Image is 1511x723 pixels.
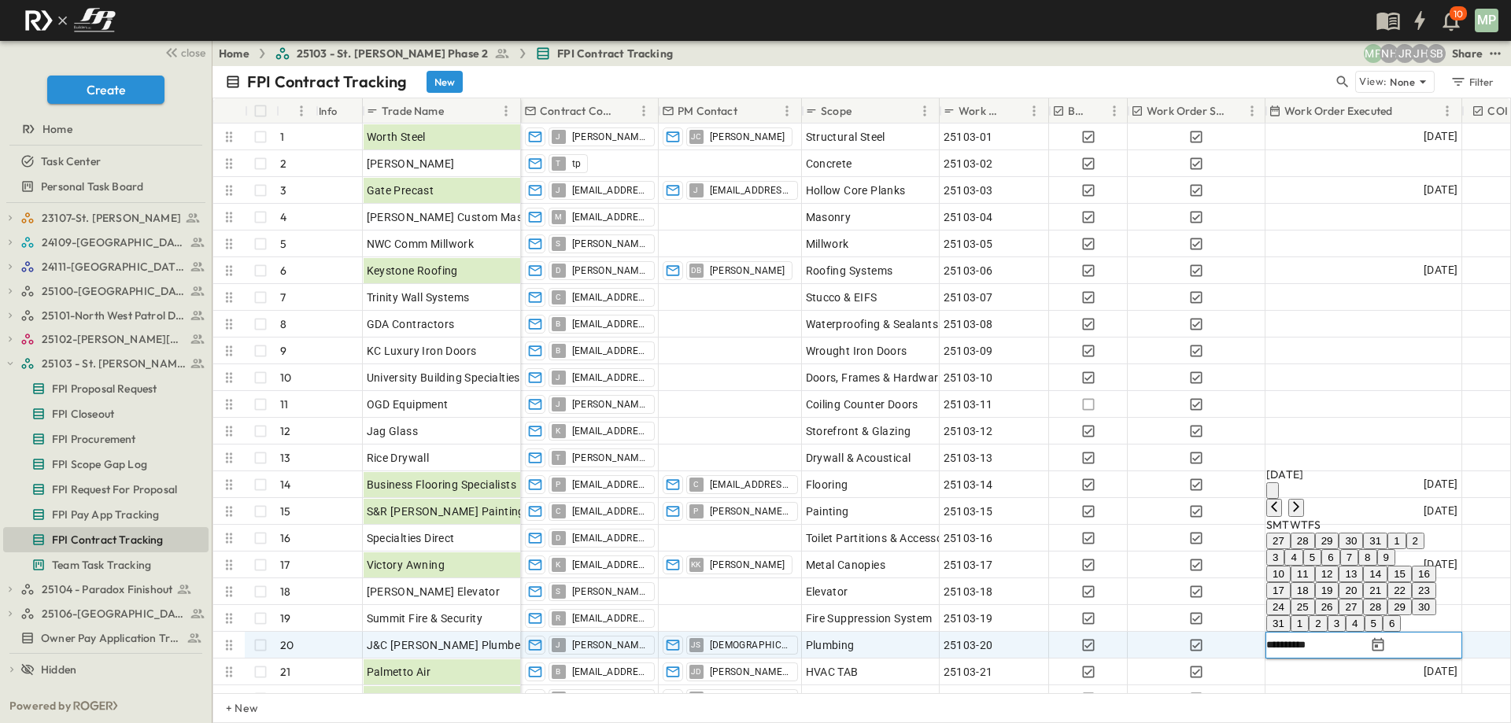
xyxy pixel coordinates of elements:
[944,504,993,519] span: 25103-15
[280,423,290,439] p: 12
[3,426,209,452] div: FPI Procurementtest
[280,397,288,412] p: 11
[219,46,249,61] a: Home
[3,502,209,527] div: FPI Pay App Trackingtest
[1291,615,1309,632] button: 1
[915,101,934,120] button: Menu
[1383,615,1401,632] button: 6
[280,290,286,305] p: 7
[741,102,758,120] button: Sort
[806,236,849,252] span: Millwork
[572,318,648,330] span: [EMAIL_ADDRESS][DOMAIN_NAME]
[1308,518,1314,532] span: Friday
[276,98,316,124] div: #
[1473,7,1500,34] button: MP
[1266,566,1291,582] button: 10
[1424,555,1457,574] span: [DATE]
[3,477,209,502] div: FPI Request For Proposaltest
[3,627,205,649] a: Owner Pay Application Tracking
[710,264,785,277] span: [PERSON_NAME]
[52,532,164,548] span: FPI Contract Tracking
[1315,582,1339,599] button: 19
[367,504,525,519] span: S&R [PERSON_NAME] Painting
[3,326,209,352] div: 25102-Christ The Redeemer Anglican Churchtest
[806,557,886,573] span: Metal Canopies
[944,156,993,172] span: 25103-02
[316,98,363,124] div: Info
[944,450,993,466] span: 25103-13
[806,316,939,332] span: Waterproofing & Sealants
[1387,599,1412,615] button: 29
[52,481,177,497] span: FPI Request For Proposal
[275,46,511,61] a: 25103 - St. [PERSON_NAME] Phase 2
[1444,71,1498,93] button: Filter
[1291,566,1315,582] button: 11
[42,283,186,299] span: 25100-Vanguard Prep School
[1291,599,1315,615] button: 25
[1438,101,1457,120] button: Menu
[367,610,483,626] span: Summit Fire & Security
[247,71,408,93] p: FPI Contract Tracking
[3,504,205,526] a: FPI Pay App Tracking
[3,351,209,376] div: 25103 - St. [PERSON_NAME] Phase 2test
[1266,518,1273,532] span: Sunday
[634,101,653,120] button: Menu
[181,45,205,61] span: close
[20,352,205,374] a: 25103 - St. [PERSON_NAME] Phase 2
[556,270,561,271] span: D
[319,89,338,133] div: Info
[806,343,907,359] span: Wrought Iron Doors
[821,103,852,119] p: Scope
[557,46,673,61] span: FPI Contract Tracking
[20,231,205,253] a: 24109-St. Teresa of Calcutta Parish Hall
[691,270,702,271] span: DB
[3,279,209,304] div: 25100-Vanguard Prep Schooltest
[944,530,993,546] span: 25103-16
[1105,101,1124,120] button: Menu
[280,370,291,385] p: 10
[944,290,993,305] span: 25103-07
[42,606,186,622] span: 25106-St. Andrews Parking Lot
[1266,549,1284,566] button: 3
[1450,73,1494,90] div: Filter
[1303,549,1321,566] button: 5
[280,477,290,492] p: 14
[1363,566,1387,582] button: 14
[1475,9,1498,32] div: MP
[3,401,209,426] div: FPI Closeouttest
[556,377,560,378] span: J
[806,450,911,466] span: Drywall & Acoustical
[3,625,209,651] div: Owner Pay Application Trackingtest
[280,129,284,145] p: 1
[1387,582,1412,599] button: 22
[556,243,560,244] span: S
[1412,599,1436,615] button: 30
[42,581,172,597] span: 25104 - Paradox Finishout
[1291,533,1315,549] button: 28
[944,263,993,279] span: 25103-06
[1339,582,1363,599] button: 20
[572,291,648,304] span: [EMAIL_ADDRESS][DOMAIN_NAME]
[572,211,648,223] span: [EMAIL_ADDRESS][DOMAIN_NAME]
[1452,46,1483,61] div: Share
[3,527,209,552] div: FPI Contract Trackingtest
[367,477,517,492] span: Business Flooring Specialists
[280,263,286,279] p: 6
[556,564,560,565] span: K
[292,101,311,120] button: Menu
[367,343,477,359] span: KC Luxury Iron Doors
[3,150,205,172] a: Task Center
[382,103,444,119] p: Trade Name
[710,131,785,143] span: [PERSON_NAME]
[52,406,114,422] span: FPI Closeout
[959,103,1004,119] p: Work Order #
[3,378,205,400] a: FPI Proposal Request
[806,183,906,198] span: Hollow Core Planks
[3,403,205,425] a: FPI Closeout
[944,370,993,385] span: 25103-10
[944,316,993,332] span: 25103-08
[367,183,434,198] span: Gate Precast
[367,316,455,332] span: GDA Contractors
[1424,181,1457,199] span: [DATE]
